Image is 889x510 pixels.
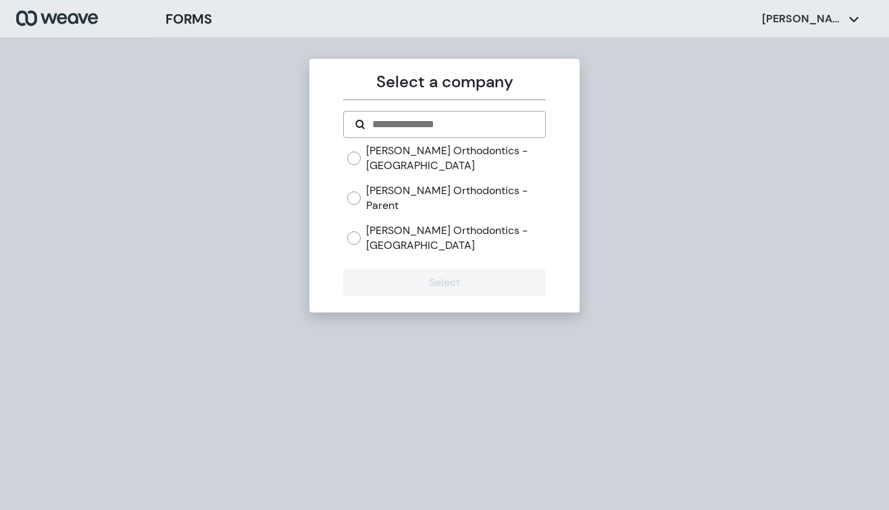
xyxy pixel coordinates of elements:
[366,223,545,252] label: [PERSON_NAME] Orthodontics - [GEOGRAPHIC_DATA]
[366,143,545,172] label: [PERSON_NAME] Orthodontics - [GEOGRAPHIC_DATA]
[371,116,534,133] input: Search
[166,9,212,29] h3: FORMS
[343,269,545,296] button: Select
[762,11,843,26] p: [PERSON_NAME]
[343,70,545,94] p: Select a company
[366,183,545,212] label: [PERSON_NAME] Orthodontics - Parent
